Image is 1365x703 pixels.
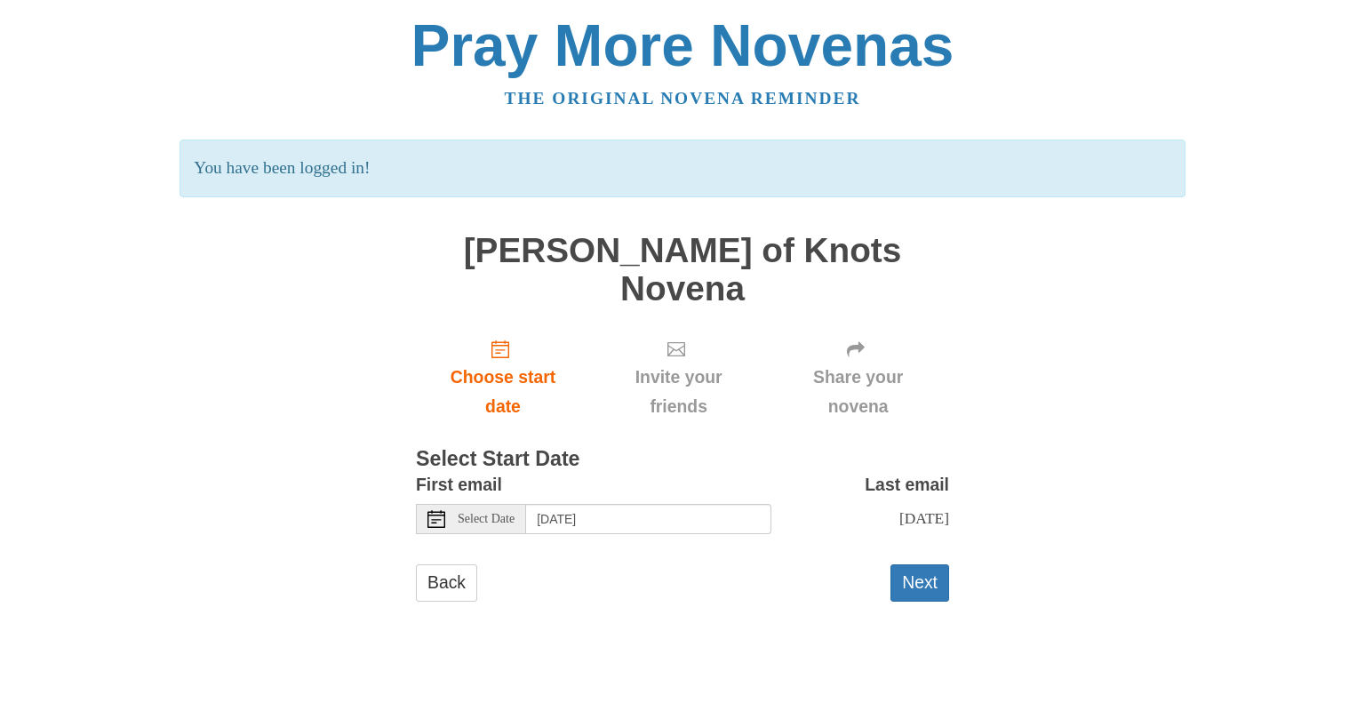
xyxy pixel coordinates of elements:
span: Invite your friends [608,363,749,421]
a: Back [416,564,477,601]
span: Share your novena [785,363,931,421]
div: Click "Next" to confirm your start date first. [590,325,767,431]
button: Next [890,564,949,601]
p: You have been logged in! [180,140,1185,197]
label: Last email [865,470,949,499]
label: First email [416,470,502,499]
a: Choose start date [416,325,590,431]
a: Pray More Novenas [411,12,954,78]
span: Select Date [458,513,515,525]
span: [DATE] [899,509,949,527]
h1: [PERSON_NAME] of Knots Novena [416,232,949,308]
a: The original novena reminder [505,89,861,108]
div: Click "Next" to confirm your start date first. [767,325,949,431]
span: Choose start date [434,363,572,421]
h3: Select Start Date [416,448,949,471]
